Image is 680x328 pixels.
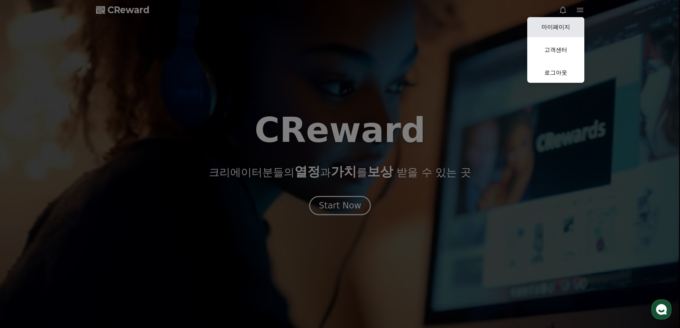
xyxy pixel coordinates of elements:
a: 고객센터 [527,40,584,60]
a: 대화 [47,226,92,244]
span: 홈 [22,237,27,243]
button: 마이페이지 고객센터 로그아웃 [527,17,584,83]
span: 대화 [65,237,74,243]
a: 로그아웃 [527,63,584,83]
span: 설정 [110,237,119,243]
a: 설정 [92,226,137,244]
a: 홈 [2,226,47,244]
a: 마이페이지 [527,17,584,37]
